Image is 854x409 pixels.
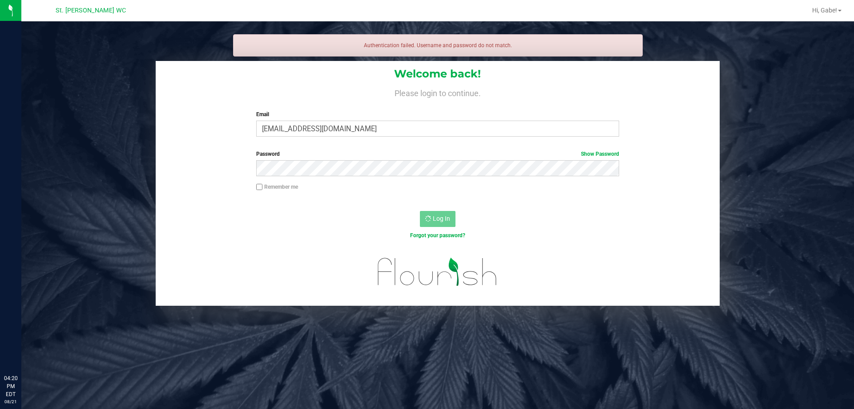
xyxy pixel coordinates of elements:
[233,34,643,57] div: Authentication failed. Username and password do not match.
[56,7,126,14] span: St. [PERSON_NAME] WC
[4,398,17,405] p: 08/21
[256,184,262,190] input: Remember me
[256,110,619,118] label: Email
[156,87,720,98] h4: Please login to continue.
[420,211,455,227] button: Log In
[433,215,450,222] span: Log In
[812,7,837,14] span: Hi, Gabe!
[367,249,508,295] img: flourish_logo.svg
[4,374,17,398] p: 04:20 PM EDT
[410,232,465,239] a: Forgot your password?
[156,68,720,80] h1: Welcome back!
[581,151,619,157] a: Show Password
[256,183,298,191] label: Remember me
[256,151,280,157] span: Password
